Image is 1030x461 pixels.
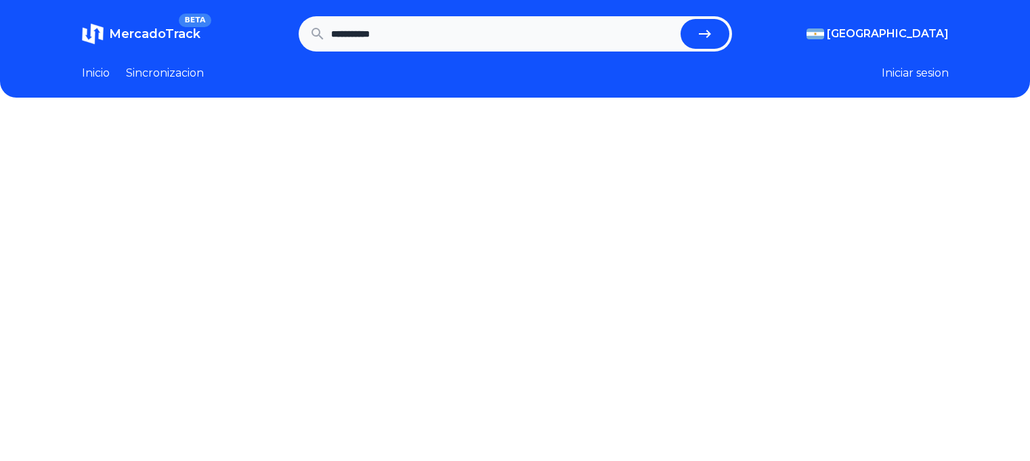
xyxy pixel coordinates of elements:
[807,26,949,42] button: [GEOGRAPHIC_DATA]
[109,26,200,41] span: MercadoTrack
[126,65,204,81] a: Sincronizacion
[807,28,824,39] img: Argentina
[827,26,949,42] span: [GEOGRAPHIC_DATA]
[882,65,949,81] button: Iniciar sesion
[179,14,211,27] span: BETA
[82,65,110,81] a: Inicio
[82,23,200,45] a: MercadoTrackBETA
[82,23,104,45] img: MercadoTrack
